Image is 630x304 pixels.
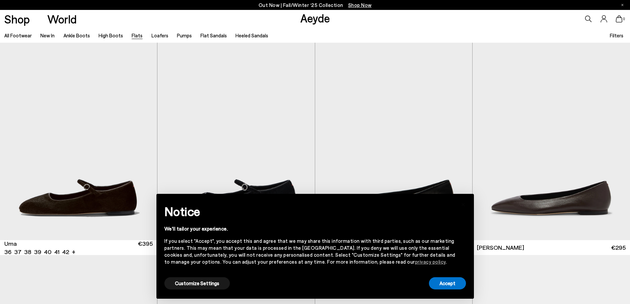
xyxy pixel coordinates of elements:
[4,248,67,256] ul: variant
[315,43,472,240] img: Ellie Almond-Toe Flats
[610,32,623,38] span: Filters
[44,248,52,256] li: 40
[151,32,168,38] a: Loafers
[47,13,77,25] a: World
[34,248,41,256] li: 39
[200,32,227,38] a: Flat Sandals
[157,43,315,240] img: Uma Ponyhair Flats
[622,17,626,21] span: 0
[63,32,90,38] a: Ankle Boots
[132,32,143,38] a: Flats
[616,15,622,22] a: 0
[4,32,32,38] a: All Footwear
[348,2,372,8] span: Navigate to /collections/new-in
[54,248,60,256] li: 41
[611,243,626,252] span: €295
[164,238,455,265] div: If you select "Accept", you accept this and agree that we may share this information with third p...
[62,248,69,256] li: 42
[138,239,153,256] span: €395
[164,203,455,220] h2: Notice
[40,32,55,38] a: New In
[455,196,471,212] button: Close this notice
[473,43,630,240] img: Ellie Almond-Toe Flats
[14,248,21,256] li: 37
[72,247,75,256] li: +
[4,248,12,256] li: 36
[461,199,466,208] span: ×
[99,32,123,38] a: High Boots
[4,13,30,25] a: Shop
[157,43,314,240] div: 2 / 6
[164,277,230,289] button: Customize Settings
[477,243,524,252] span: [PERSON_NAME]
[164,225,455,232] div: We'll tailor your experience.
[235,32,268,38] a: Heeled Sandals
[473,240,630,255] a: [PERSON_NAME] €295
[177,32,192,38] a: Pumps
[24,248,31,256] li: 38
[300,11,330,25] a: Aeyde
[4,239,17,248] span: Uma
[259,1,372,9] p: Out Now | Fall/Winter ‘25 Collection
[415,259,446,265] a: privacy policy
[429,277,466,289] button: Accept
